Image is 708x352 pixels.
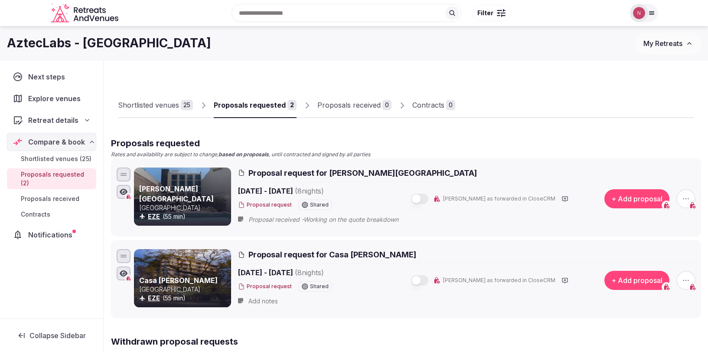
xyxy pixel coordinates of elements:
span: Shared [310,202,329,207]
span: ( 8 night s ) [295,187,324,195]
span: Collapse Sidebar [29,331,86,340]
a: Proposals requested2 [214,93,297,118]
strong: based on proposals [219,151,269,158]
span: Notifications [28,230,76,240]
div: (55 min) [139,212,229,221]
span: [PERSON_NAME] as forwarded in CloseCRM [443,195,555,203]
span: Proposal request for [PERSON_NAME][GEOGRAPHIC_DATA] [248,168,477,178]
span: Proposal request for Casa [PERSON_NAME] [248,249,416,260]
div: 25 [181,100,193,110]
div: Shortlisted venues [118,100,179,110]
span: ( 8 night s ) [295,268,324,277]
a: Casa [PERSON_NAME] [139,276,218,285]
a: Next steps [7,68,96,86]
button: + Add proposal [604,189,669,208]
span: [PERSON_NAME] as forwarded in CloseCRM [443,277,555,284]
span: My Retreats [643,39,682,48]
button: EZE [148,212,160,221]
a: EZE [148,213,160,220]
span: Shortlisted venues (25) [21,155,91,163]
a: Visit the homepage [51,3,120,23]
div: Proposals requested [214,100,286,110]
a: Shortlisted venues25 [118,93,193,118]
button: My Retreats [635,33,701,54]
button: EZE [148,294,160,303]
svg: Retreats and Venues company logo [51,3,120,23]
button: Proposal request [238,201,292,209]
a: Notifications [7,226,96,244]
h1: AztecLabs - [GEOGRAPHIC_DATA] [7,35,211,52]
img: Nathalia Bilotti [633,7,645,19]
div: 2 [287,100,297,110]
button: Proposal request [238,283,292,290]
div: 0 [446,100,455,110]
a: Contracts [7,208,96,220]
span: Shared [310,284,329,289]
button: + Add proposal [604,271,669,290]
div: (55 min) [139,294,229,303]
button: Filter [472,5,511,21]
a: Contracts0 [412,93,455,118]
span: Filter [477,9,493,17]
p: [GEOGRAPHIC_DATA] [139,285,229,294]
a: Shortlisted venues (25) [7,153,96,165]
span: Add notes [248,297,278,306]
a: Explore venues [7,89,96,108]
p: [GEOGRAPHIC_DATA] [139,204,229,212]
button: Collapse Sidebar [7,326,96,345]
span: Explore venues [28,93,84,104]
span: Next steps [28,72,69,82]
span: [DATE] - [DATE] [238,186,391,196]
h2: Withdrawn proposal requests [111,336,701,348]
p: Rates and availability are subject to change, , until contracted and signed by all parties [111,151,701,158]
a: Proposals requested (2) [7,168,96,189]
span: [DATE] - [DATE] [238,267,391,278]
div: 0 [382,100,392,110]
a: Proposals received [7,193,96,205]
span: Compare & book [28,137,85,147]
div: Proposals received [317,100,381,110]
span: Retreat details [28,115,78,125]
span: Proposals requested (2) [21,170,93,188]
span: Proposal received -Working on the quote breakdown [248,215,416,224]
a: EZE [148,294,160,302]
a: [PERSON_NAME][GEOGRAPHIC_DATA] [139,184,214,203]
span: Proposals received [21,194,79,203]
a: Proposals received0 [317,93,392,118]
div: Contracts [412,100,444,110]
span: Contracts [21,210,50,219]
h2: Proposals requested [111,137,701,149]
